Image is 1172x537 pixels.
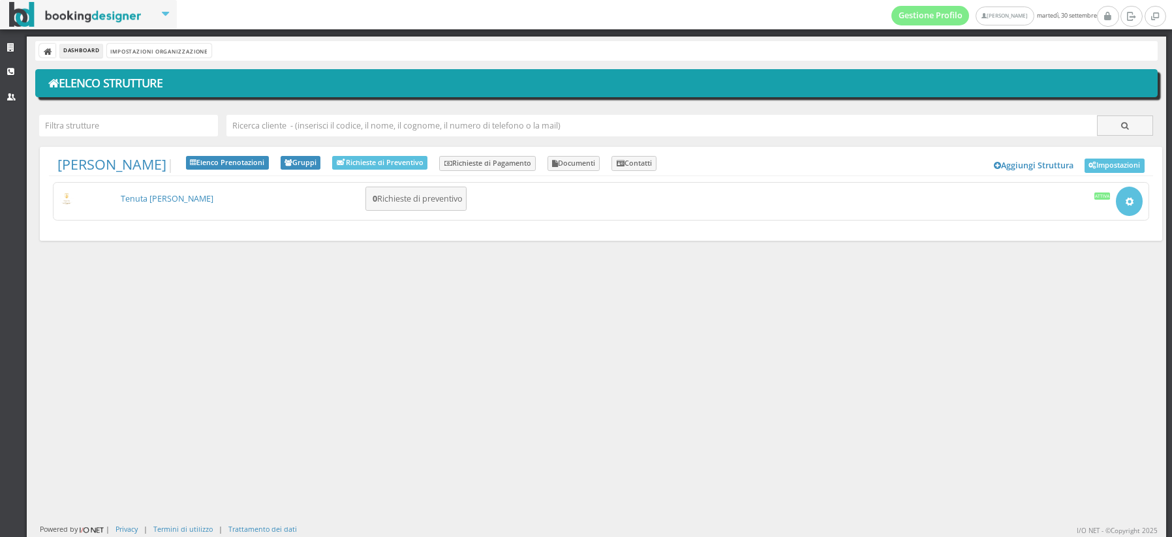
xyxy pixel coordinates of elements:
[373,193,377,204] b: 0
[57,156,174,173] span: |
[369,194,463,204] h5: Richieste di preventivo
[226,115,1097,136] input: Ricerca cliente - (inserisci il codice, il nome, il cognome, il numero di telefono o la mail)
[78,525,106,535] img: ionet_small_logo.png
[9,2,142,27] img: BookingDesigner.com
[439,156,536,172] a: Richieste di Pagamento
[107,44,211,57] a: Impostazioni Organizzazione
[40,524,110,535] div: Powered by |
[891,6,970,25] a: Gestione Profilo
[1094,192,1111,199] div: Attiva
[1085,159,1145,173] a: Impostazioni
[891,6,1097,25] span: martedì, 30 settembre
[59,193,74,204] img: c17ce5f8a98d11e9805da647fc135771_max100.png
[57,155,166,174] a: [PERSON_NAME]
[228,524,297,534] a: Trattamento dei dati
[219,524,223,534] div: |
[332,156,427,170] a: Richieste di Preventivo
[121,193,213,204] a: Tenuta [PERSON_NAME]
[987,156,1081,176] a: Aggiungi Struttura
[44,72,1149,95] h1: Elenco Strutture
[153,524,213,534] a: Termini di utilizzo
[547,156,600,172] a: Documenti
[365,187,467,211] button: 0Richieste di preventivo
[186,156,269,170] a: Elenco Prenotazioni
[976,7,1034,25] a: [PERSON_NAME]
[281,156,321,170] a: Gruppi
[144,524,147,534] div: |
[116,524,138,534] a: Privacy
[611,156,656,172] a: Contatti
[39,115,218,136] input: Filtra strutture
[60,44,102,58] li: Dashboard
